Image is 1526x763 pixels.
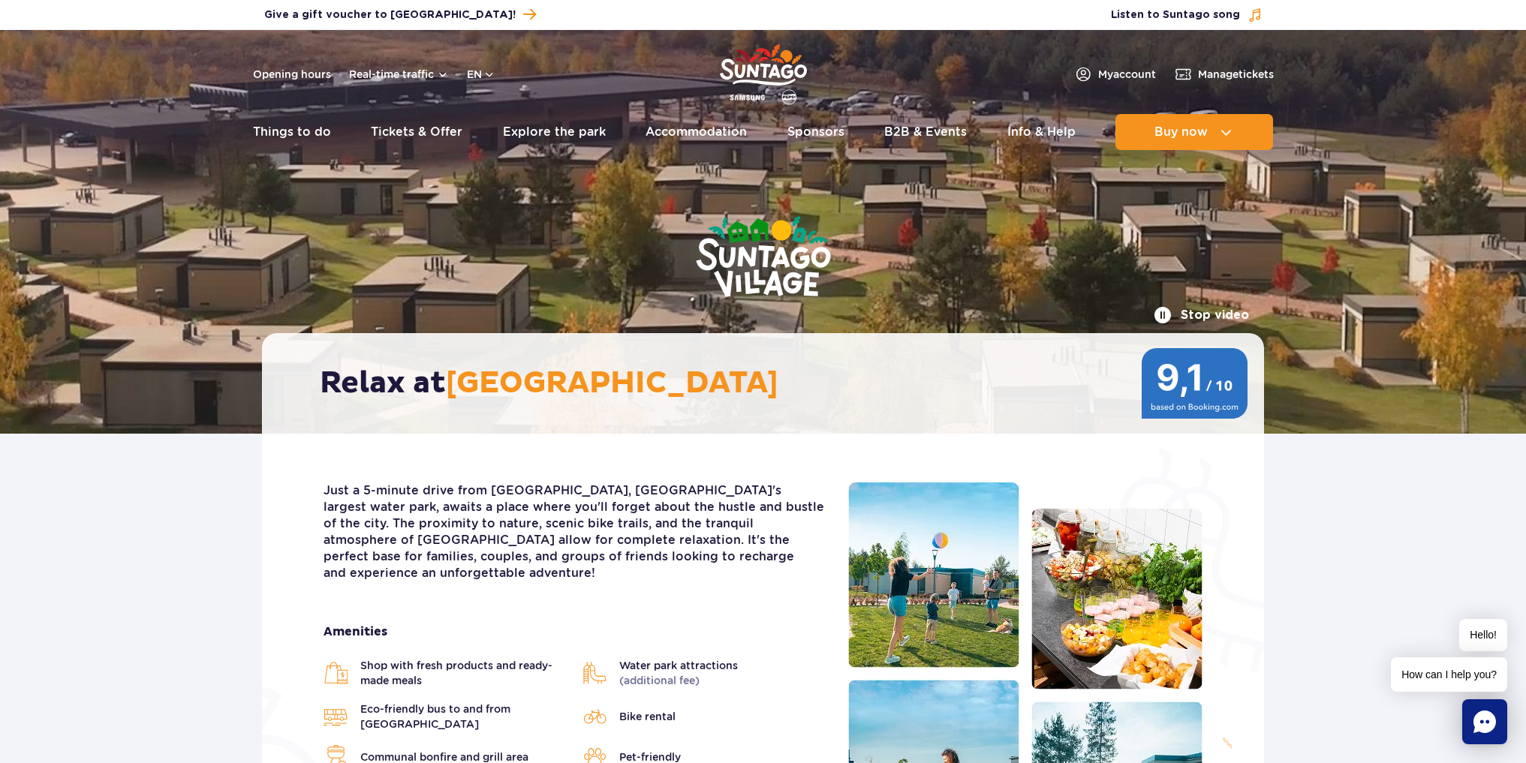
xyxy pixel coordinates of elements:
img: 9,1/10 wg ocen z Booking.com [1140,348,1249,419]
div: Chat [1462,699,1507,744]
span: Eco-friendly bus to and from [GEOGRAPHIC_DATA] [360,701,567,731]
a: Managetickets [1174,65,1274,83]
button: Listen to Suntago song [1111,8,1263,23]
button: Stop video [1154,306,1249,324]
a: Tickets & Offer [371,114,462,150]
a: Things to do [253,114,331,150]
img: Suntago Village [636,158,891,359]
span: Water park attractions [619,658,738,688]
span: Listen to Suntago song [1111,8,1240,23]
a: Explore the park [503,114,606,150]
a: B2B & Events [884,114,967,150]
a: Park of Poland [720,38,807,107]
a: Give a gift voucher to [GEOGRAPHIC_DATA]! [264,5,536,25]
a: Info & Help [1007,114,1076,150]
a: Sponsors [787,114,844,150]
a: Opening hours [253,67,331,82]
span: (additional fee) [619,674,700,686]
button: Real-time traffic [349,68,449,80]
strong: Amenities [324,623,826,640]
p: Just a 5-minute drive from [GEOGRAPHIC_DATA], [GEOGRAPHIC_DATA]'s largest water park, awaits a pl... [324,482,826,581]
button: Buy now [1115,114,1273,150]
span: Hello! [1459,619,1507,651]
span: My account [1098,67,1156,82]
button: en [467,67,495,82]
span: Manage tickets [1198,67,1274,82]
a: Myaccount [1074,65,1156,83]
a: Accommodation [646,114,747,150]
span: Give a gift voucher to [GEOGRAPHIC_DATA]! [264,8,516,23]
h2: Relax at [320,365,1221,402]
span: [GEOGRAPHIC_DATA] [446,365,778,402]
span: Shop with fresh products and ready-made meals [360,658,567,688]
span: Bike rental [619,709,676,724]
span: Buy now [1154,125,1208,139]
span: How can I help you? [1391,657,1507,692]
